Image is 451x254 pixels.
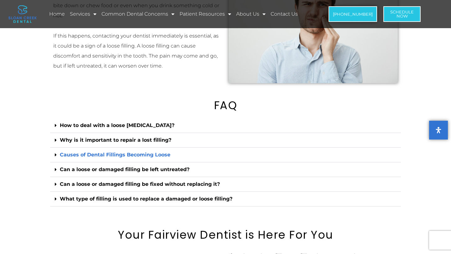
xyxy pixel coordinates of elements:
[50,133,401,148] div: Why is it important to repair a lost filling?
[48,7,309,21] nav: Menu
[390,10,414,18] span: Schedule Now
[53,31,222,71] p: If this happens, contacting your dentist immediately is essential, as it could be a sign of a loo...
[60,166,189,172] a: Can a loose or damaged filling be left untreated?
[60,196,232,202] a: What type of filling is used to replace a damaged or loose filling?
[383,6,421,22] a: ScheduleNow
[50,228,401,241] h2: Your Fairview Dentist is Here For You
[50,162,401,177] div: Can a loose or damaged filling be left untreated?
[8,5,37,23] img: logo
[329,6,377,22] a: [PHONE_NUMBER]
[50,99,401,112] h2: FAQ
[333,12,373,16] span: [PHONE_NUMBER]
[60,152,170,158] a: Causes of Dental Fillings Becoming Loose
[60,122,174,128] a: How to deal with a loose [MEDICAL_DATA]?
[101,7,175,21] a: Common Dental Concerns
[50,118,401,133] div: How to deal with a loose [MEDICAL_DATA]?
[48,7,66,21] a: Home
[179,7,232,21] a: Patient Resources
[60,181,220,187] a: Can a loose or damaged filling be fixed without replacing it?
[50,148,401,162] div: Causes of Dental Fillings Becoming Loose
[429,121,448,140] button: Open Accessibility Panel
[270,7,299,21] a: Contact Us
[50,192,401,206] div: What type of filling is used to replace a damaged or loose filling?
[50,177,401,192] div: Can a loose or damaged filling be fixed without replacing it?
[60,137,171,143] a: Why is it important to repair a lost filling?
[235,7,267,21] a: About Us
[69,7,97,21] a: Services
